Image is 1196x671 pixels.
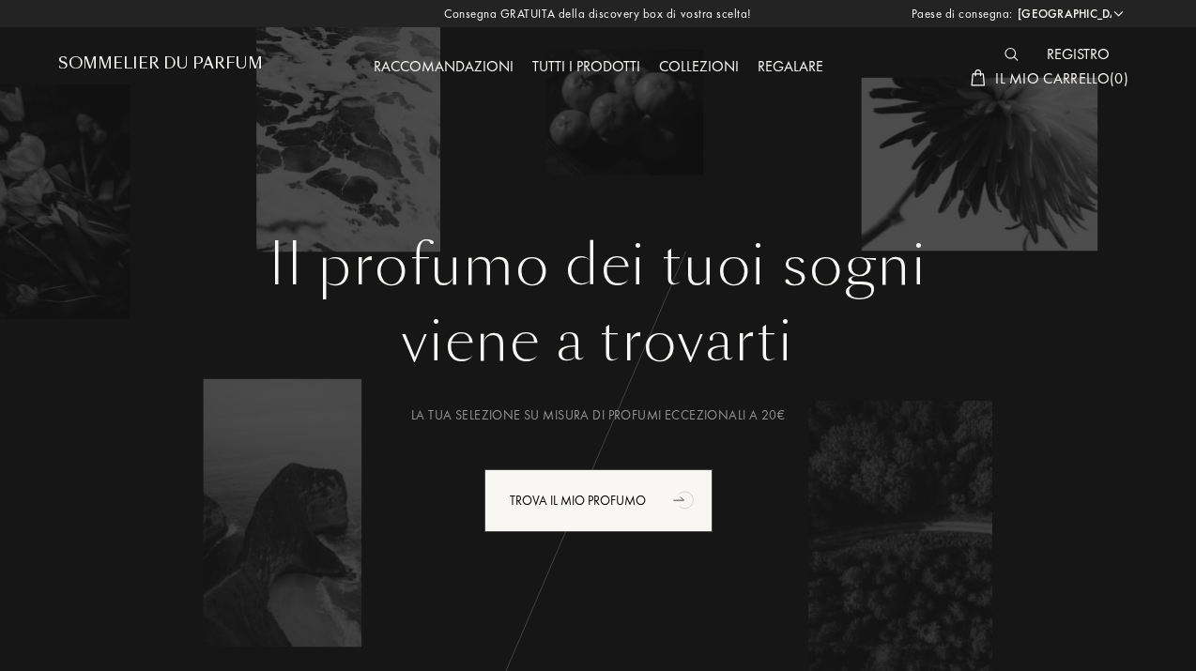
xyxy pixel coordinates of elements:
[1037,43,1119,68] div: Registro
[58,54,263,80] a: Sommelier du Parfum
[667,480,704,518] div: animation
[1004,48,1019,61] img: search_icn_white.svg
[523,56,650,76] a: Tutti i prodotti
[523,55,650,80] div: Tutti i prodotti
[72,405,1124,425] div: La tua selezione su misura di profumi eccezionali a 20€
[912,5,1013,23] span: Paese di consegna:
[1037,44,1119,64] a: Registro
[650,56,748,76] a: Collezioni
[650,55,748,80] div: Collezioni
[364,55,523,80] div: Raccomandazioni
[971,69,986,86] img: cart_white.svg
[995,69,1128,88] span: Il mio carrello ( 0 )
[58,54,263,72] h1: Sommelier du Parfum
[72,299,1124,384] div: viene a trovarti
[748,56,833,76] a: Regalare
[484,469,713,532] div: Trova il mio profumo
[364,56,523,76] a: Raccomandazioni
[72,232,1124,299] h1: Il profumo dei tuoi sogni
[748,55,833,80] div: Regalare
[470,469,727,532] a: Trova il mio profumoanimation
